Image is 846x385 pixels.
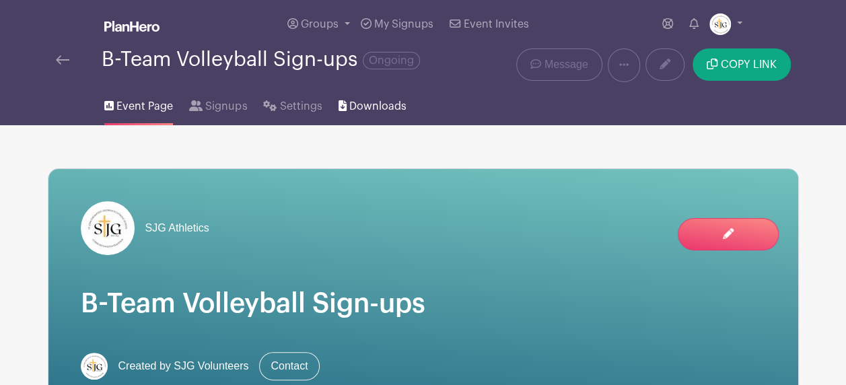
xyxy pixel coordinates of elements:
[544,57,588,73] span: Message
[280,98,322,114] span: Settings
[339,82,407,125] a: Downloads
[205,98,247,114] span: Signups
[363,52,420,69] span: Ongoing
[516,48,602,81] a: Message
[81,353,108,380] img: Logo%20jpg.jpg
[102,48,420,71] div: B-Team Volleyball Sign-ups
[189,82,247,125] a: Signups
[104,82,173,125] a: Event Page
[464,19,529,30] span: Event Invites
[81,201,135,255] img: sjg%20logo.jpg
[145,220,209,236] span: SJG Athletics
[81,287,766,320] h1: B-Team Volleyball Sign-ups
[693,48,790,81] button: COPY LINK
[259,352,319,380] a: Contact
[349,98,407,114] span: Downloads
[56,55,69,65] img: back-arrow-29a5d9b10d5bd6ae65dc969a981735edf675c4d7a1fe02e03b50dbd4ba3cdb55.svg
[263,82,322,125] a: Settings
[721,59,777,70] span: COPY LINK
[301,19,339,30] span: Groups
[104,21,160,32] img: logo_white-6c42ec7e38ccf1d336a20a19083b03d10ae64f83f12c07503d8b9e83406b4c7d.svg
[709,13,731,35] img: Logo%20jpg.jpg
[374,19,433,30] span: My Signups
[118,358,249,374] span: Created by SJG Volunteers
[116,98,173,114] span: Event Page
